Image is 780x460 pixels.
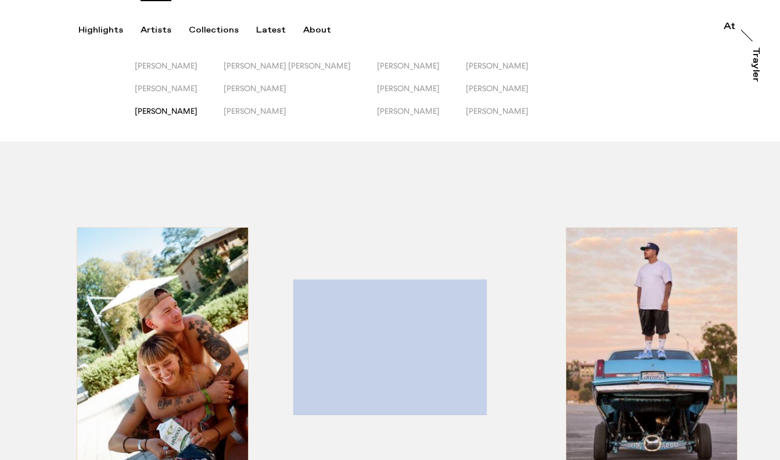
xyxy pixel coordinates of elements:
button: About [303,25,348,35]
div: About [303,25,331,35]
span: [PERSON_NAME] [135,61,197,70]
button: [PERSON_NAME] [135,61,224,84]
button: [PERSON_NAME] [135,84,224,106]
span: [PERSON_NAME] [PERSON_NAME] [224,61,351,70]
div: Latest [256,25,286,35]
a: Trayler [749,47,760,95]
button: Latest [256,25,303,35]
span: [PERSON_NAME] [466,84,529,93]
span: [PERSON_NAME] [135,106,197,116]
span: [PERSON_NAME] [377,84,440,93]
button: [PERSON_NAME] [377,106,466,129]
button: Collections [189,25,256,35]
span: [PERSON_NAME] [466,61,529,70]
button: Artists [141,25,189,35]
span: [PERSON_NAME] [466,106,529,116]
span: [PERSON_NAME] [377,106,440,116]
button: [PERSON_NAME] [466,61,555,84]
button: [PERSON_NAME] [466,84,555,106]
div: Highlights [78,25,123,35]
span: [PERSON_NAME] [224,84,286,93]
button: [PERSON_NAME] [PERSON_NAME] [224,61,377,84]
div: Trayler [751,47,760,82]
span: [PERSON_NAME] [377,61,440,70]
button: [PERSON_NAME] [377,61,466,84]
button: Highlights [78,25,141,35]
button: [PERSON_NAME] [466,106,555,129]
button: [PERSON_NAME] [135,106,224,129]
a: At [724,22,735,34]
div: Collections [189,25,239,35]
button: [PERSON_NAME] [377,84,466,106]
button: [PERSON_NAME] [224,106,377,129]
button: [PERSON_NAME] [224,84,377,106]
span: [PERSON_NAME] [224,106,286,116]
div: Artists [141,25,171,35]
span: [PERSON_NAME] [135,84,197,93]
